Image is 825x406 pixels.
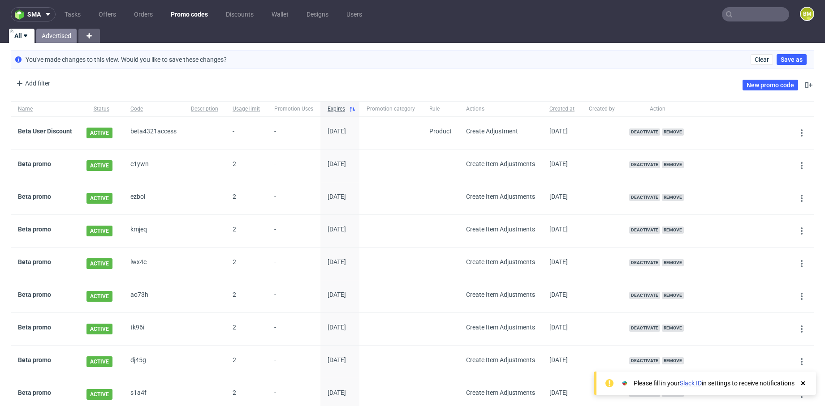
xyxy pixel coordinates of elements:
span: ACTIVE [86,258,112,269]
span: ACTIVE [86,160,112,171]
a: Beta promo [18,324,51,331]
span: Remove [662,161,684,168]
img: logo [15,9,27,20]
span: tk96i [130,324,177,334]
span: ACTIVE [86,389,112,400]
a: Orders [129,7,158,21]
span: lwx4c [130,258,177,269]
span: - [274,258,313,269]
span: [DATE] [549,226,568,233]
span: Description [191,105,218,113]
button: Clear [751,54,773,65]
a: Beta promo [18,258,51,265]
span: Deactivate [629,227,660,234]
span: [DATE] [549,193,568,200]
div: Please fill in your in settings to receive notifications [634,379,795,388]
a: Users [341,7,367,21]
span: Deactivate [629,292,660,299]
a: Beta promo [18,389,51,396]
a: Discounts [220,7,259,21]
span: 2 [233,389,236,396]
a: Promo codes [165,7,213,21]
span: - [233,128,260,138]
span: [DATE] [549,258,568,265]
a: Tasks [59,7,86,21]
a: Slack ID [680,380,702,387]
span: - [274,291,313,302]
span: Create Item Adjustments [466,226,535,233]
span: Create Item Adjustments [466,324,535,331]
span: Create Item Adjustments [466,193,535,200]
span: ACTIVE [86,226,112,236]
span: 2 [233,193,236,200]
a: All [9,29,35,43]
span: ezbol [130,193,177,204]
span: [DATE] [328,291,346,298]
span: [DATE] [328,389,346,396]
span: Promotion category [367,105,415,113]
span: [DATE] [328,193,346,200]
span: Action [629,105,686,113]
span: [DATE] [549,291,568,298]
span: 2 [233,356,236,363]
span: Create Item Adjustments [466,389,535,396]
span: Remove [662,292,684,299]
span: Deactivate [629,194,660,201]
span: Create Item Adjustments [466,160,535,167]
span: [DATE] [328,226,346,233]
span: ao73h [130,291,177,302]
span: ACTIVE [86,128,112,138]
span: 2 [233,291,236,298]
span: Product [429,128,452,135]
span: Code [130,105,177,113]
span: - [274,128,313,138]
span: Remove [662,227,684,234]
span: Remove [662,357,684,364]
span: [DATE] [549,356,568,363]
a: Beta promo [18,356,51,363]
span: [DATE] [549,389,568,396]
span: [DATE] [328,258,346,265]
a: Offers [93,7,121,21]
span: Promotion Uses [274,105,313,113]
span: Name [18,105,72,113]
span: ACTIVE [86,356,112,367]
span: sma [27,11,41,17]
span: Create Item Adjustments [466,356,535,363]
span: - [274,324,313,334]
span: Save as [781,56,803,63]
span: Remove [662,194,684,201]
span: Status [86,105,116,113]
span: - [274,356,313,367]
span: [DATE] [328,356,346,363]
a: Advertised [36,29,77,43]
span: Deactivate [629,325,660,332]
a: Beta promo [18,226,51,233]
span: 2 [233,160,236,167]
span: Deactivate [629,357,660,364]
p: You've made changes to this view. Would you like to save these changes? [26,55,227,64]
span: Create Item Adjustments [466,291,535,298]
span: Create Item Adjustments [466,258,535,265]
span: s1a4f [130,389,177,400]
span: Created by [589,105,615,113]
span: [DATE] [549,324,568,331]
span: c1ywn [130,160,177,171]
a: Designs [301,7,334,21]
span: Actions [466,105,535,113]
span: ACTIVE [86,193,112,204]
span: Usage limit [233,105,260,113]
span: Expires [328,105,345,113]
span: Deactivate [629,128,660,136]
a: Wallet [266,7,294,21]
span: - [274,193,313,204]
a: New promo code [743,80,798,90]
a: Beta promo [18,291,51,298]
figcaption: BM [801,8,813,20]
span: - [274,226,313,236]
button: sma [11,7,56,21]
span: Clear [755,56,769,63]
span: dj45g [130,356,177,367]
span: ACTIVE [86,291,112,302]
span: [DATE] [549,160,568,167]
